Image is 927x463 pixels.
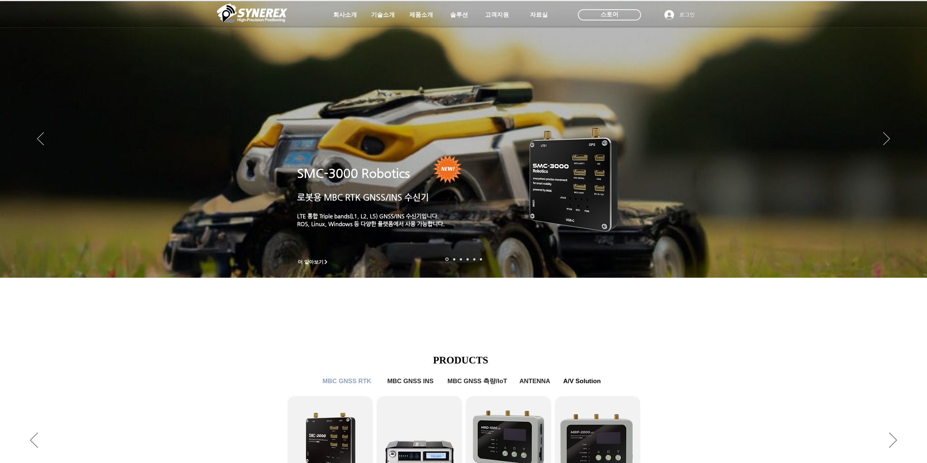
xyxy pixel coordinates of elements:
span: 기술소개 [371,11,395,19]
img: KakaoTalk_20241224_155801212.png [519,116,629,241]
span: ANTENNA [519,378,550,385]
a: 로봇- SMC 2000 [445,258,449,261]
button: 이전 [37,132,44,146]
nav: 슬라이드 [443,258,484,261]
span: MBC GNSS RTK [322,378,371,385]
a: A/V Solution [558,374,606,389]
button: 다음 [883,132,890,146]
button: 다음 [889,433,897,449]
span: A/V Solution [563,378,601,385]
span: 솔루션 [450,11,468,19]
span: 회사소개 [333,11,357,19]
a: 기술소개 [364,7,401,22]
a: 솔루션 [440,7,478,22]
a: 회사소개 [326,7,364,22]
button: 이전 [30,433,38,449]
a: 더 알아보기 [295,257,332,267]
div: 스토어 [578,9,641,20]
a: ROS, Linux, Windows 등 다양한 플랫폼에서 사용 가능합니다. [297,221,445,227]
a: 정밀농업 [480,258,482,260]
span: PRODUCTS [433,355,488,366]
a: 측량 IoT [460,258,462,260]
a: LTE 통합 Triple bands(L1, L2, L5) GNSS/INS 수신기입니다. [297,213,439,219]
a: ANTENNA [516,374,553,389]
a: 자율주행 [466,258,469,260]
span: 고객지원 [485,11,509,19]
a: MBC GNSS INS [383,374,438,389]
span: 로그인 [677,11,697,19]
a: 고객지원 [478,7,515,22]
span: MBC GNSS INS [387,378,434,385]
button: 로그인 [659,8,700,22]
a: MBC GNSS 측량/IoT [442,374,513,389]
span: MBC GNSS 측량/IoT [448,377,507,385]
a: 드론 8 - SMC 2000 [453,258,455,260]
a: MBC GNSS RTK [317,374,377,389]
a: SMC-3000 Robotics [297,166,410,180]
a: 제품소개 [403,7,440,22]
span: 자료실 [530,11,548,19]
span: 제품소개 [409,11,433,19]
span: 스토어 [601,10,618,19]
img: 씨너렉스_White_simbol_대지 1.png [217,2,287,24]
a: 로봇 [473,258,475,260]
a: 자료실 [520,7,557,22]
a: 로봇용 MBC RTK GNSS/INS 수신기 [297,192,429,202]
span: 더 알아보기 [298,259,323,265]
